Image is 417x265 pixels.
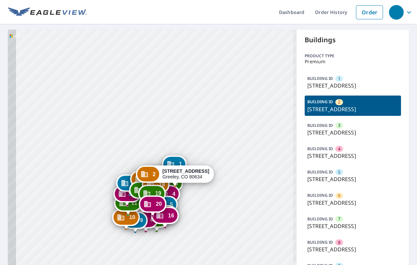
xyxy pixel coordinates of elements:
[151,207,179,227] div: Dropped pin, building 16, Commercial property, 3950 W 12th St Greeley, CO 80634
[305,59,401,64] p: Premium
[179,161,182,166] span: 1
[139,195,167,216] div: Dropped pin, building 20, Commercial property, 3950 W 12th St Greeley, CO 80634
[307,245,398,253] p: [STREET_ADDRESS]
[162,155,187,176] div: Dropped pin, building 1, Commercial property, 3950 W 12th St Greeley, CO 80634
[338,99,340,105] span: 2
[338,216,340,222] span: 7
[307,105,398,113] p: [STREET_ADDRESS]
[305,35,401,45] p: Buildings
[155,191,161,196] span: 19
[307,152,398,160] p: [STREET_ADDRESS]
[140,218,143,223] span: 9
[307,216,333,222] p: BUILDING ID
[307,129,398,136] p: [STREET_ADDRESS]
[307,82,398,90] p: [STREET_ADDRESS]
[307,123,333,128] p: BUILDING ID
[170,202,173,207] span: 5
[112,209,140,229] div: Dropped pin, building 10, Commercial property, 3950 W 12th St Greeley, CO 80634
[307,222,398,230] p: [STREET_ADDRESS]
[8,7,87,17] img: EV Logo
[129,181,157,202] div: Dropped pin, building 15, Commercial property, 3950 W 12th St Greeley, CO 80634
[162,168,209,180] div: Greeley, CO 80634
[129,215,135,220] span: 10
[307,199,398,207] p: [STREET_ADDRESS]
[338,192,340,199] span: 6
[142,176,170,197] div: Dropped pin, building 18, Commercial property, 3950 W 12th St Greeley, CO 80634
[338,76,340,82] span: 1
[162,168,209,174] strong: [STREET_ADDRESS]
[307,169,333,175] p: BUILDING ID
[168,213,174,218] span: 16
[338,146,340,152] span: 4
[307,99,333,105] p: BUILDING ID
[150,217,153,222] span: 8
[305,53,401,59] p: Product type
[307,146,333,151] p: BUILDING ID
[356,5,383,19] a: Order
[153,172,156,177] span: 2
[136,165,214,186] div: Dropped pin, building 2, Commercial property, 3950 W 12th St Greeley, CO 80634
[113,185,141,206] div: Dropped pin, building 12, Commercial property, 3950 W 12th St Greeley, CO 80634
[338,122,340,129] span: 3
[172,191,175,196] span: 4
[338,239,340,246] span: 8
[138,185,166,205] div: Dropped pin, building 19, Commercial property, 3950 W 12th St Greeley, CO 80634
[307,175,398,183] p: [STREET_ADDRESS]
[156,201,162,206] span: 20
[338,169,340,175] span: 5
[307,239,333,245] p: BUILDING ID
[307,192,333,198] p: BUILDING ID
[307,76,333,81] p: BUILDING ID
[131,200,137,205] span: 11
[116,174,144,195] div: Dropped pin, building 13, Commercial property, 3950 W 12th St Greeley, CO 80634
[130,170,158,191] div: Dropped pin, building 14, Commercial property, 3950 W 12th St Greeley, CO 80634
